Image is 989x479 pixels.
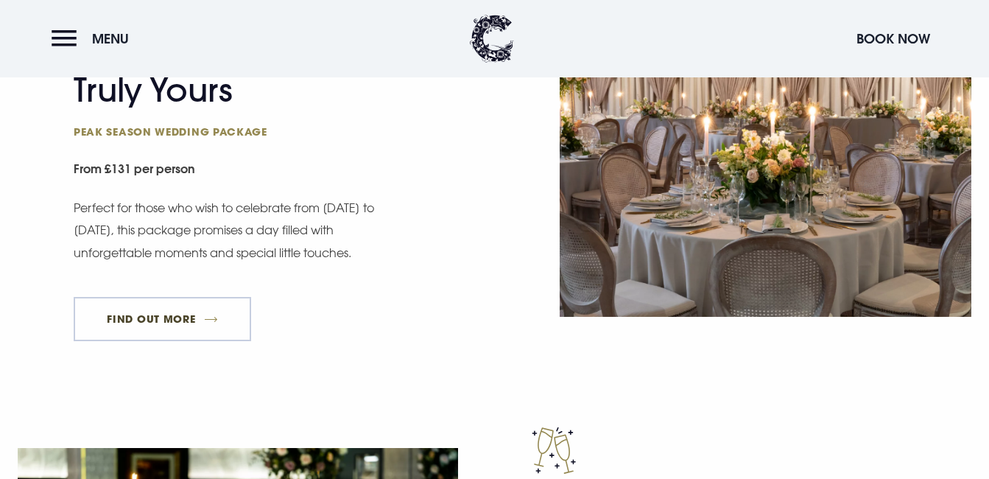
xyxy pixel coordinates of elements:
h2: Truly Yours [74,71,361,139]
img: Champagne icon [532,427,576,474]
button: Menu [52,23,136,55]
span: Peak season wedding package [74,125,361,139]
img: Wedding reception at a Wedding Venue Northern Ireland [560,42,972,317]
small: From £131 per person [74,154,486,187]
img: Clandeboye Lodge [470,15,514,63]
span: Menu [92,30,129,47]
a: FIND OUT MORE [74,297,251,341]
button: Book Now [849,23,937,55]
p: Perfect for those who wish to celebrate from [DATE] to [DATE], this package promises a day filled... [74,197,376,264]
